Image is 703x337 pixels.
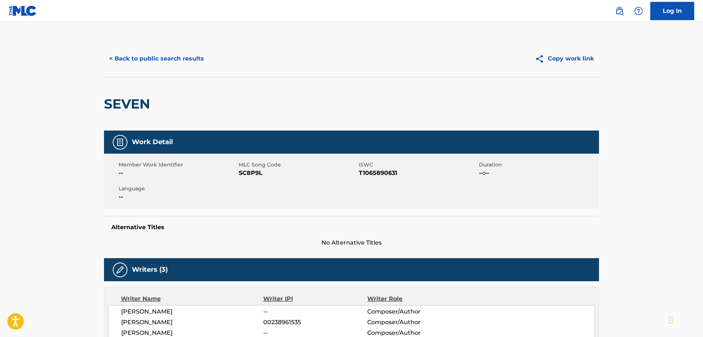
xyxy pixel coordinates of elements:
img: Writers [116,265,124,274]
span: ISWC [359,161,477,169]
span: Duration [479,161,597,169]
span: Member Work Identifier [119,161,237,169]
div: Writer Role [367,294,462,303]
span: -- [263,307,367,316]
h5: Work Detail [132,138,173,146]
span: SC8P9L [239,169,357,177]
span: --:-- [479,169,597,177]
a: Public Search [612,4,627,18]
span: [PERSON_NAME] [121,318,263,327]
span: Composer/Author [367,307,462,316]
h2: SEVEN [104,96,154,112]
span: MLC Song Code [239,161,357,169]
img: Copy work link [535,54,548,63]
button: Copy work link [530,50,599,68]
span: No Alternative Titles [104,238,599,247]
span: 00238961535 [263,318,367,327]
span: -- [119,169,237,177]
h5: Alternative Titles [111,224,592,231]
div: Writer IPI [263,294,368,303]
img: MLC Logo [9,6,37,16]
span: T1065890631 [359,169,477,177]
div: Writer Name [121,294,263,303]
span: -- [119,193,237,201]
span: Language [119,185,237,193]
span: [PERSON_NAME] [121,307,263,316]
button: < Back to public search results [104,50,209,68]
div: Help [631,4,646,18]
img: Work Detail [116,138,124,147]
img: help [634,7,643,15]
a: Log In [650,2,694,20]
iframe: Chat Widget [666,302,703,337]
span: Composer/Author [367,318,462,327]
h5: Writers (3) [132,265,168,274]
img: search [615,7,624,15]
div: Drag [669,309,673,331]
